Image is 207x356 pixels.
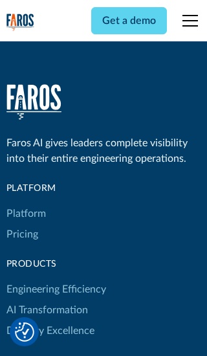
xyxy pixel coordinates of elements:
[6,279,106,300] a: Engineering Efficiency
[6,14,34,32] img: Logo of the analytics and reporting company Faros.
[6,300,88,320] a: AI Transformation
[6,84,61,120] a: home
[6,84,61,120] img: Faros Logo White
[6,14,34,32] a: home
[15,322,34,342] button: Cookie Settings
[6,224,38,245] a: Pricing
[6,258,106,271] div: products
[6,203,46,224] a: Platform
[6,135,201,166] div: Faros AI gives leaders complete visibility into their entire engineering operations.
[175,5,201,36] div: menu
[91,7,167,34] a: Get a demo
[6,182,106,195] div: Platform
[6,320,94,341] a: Delivery Excellence
[15,322,34,342] img: Revisit consent button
